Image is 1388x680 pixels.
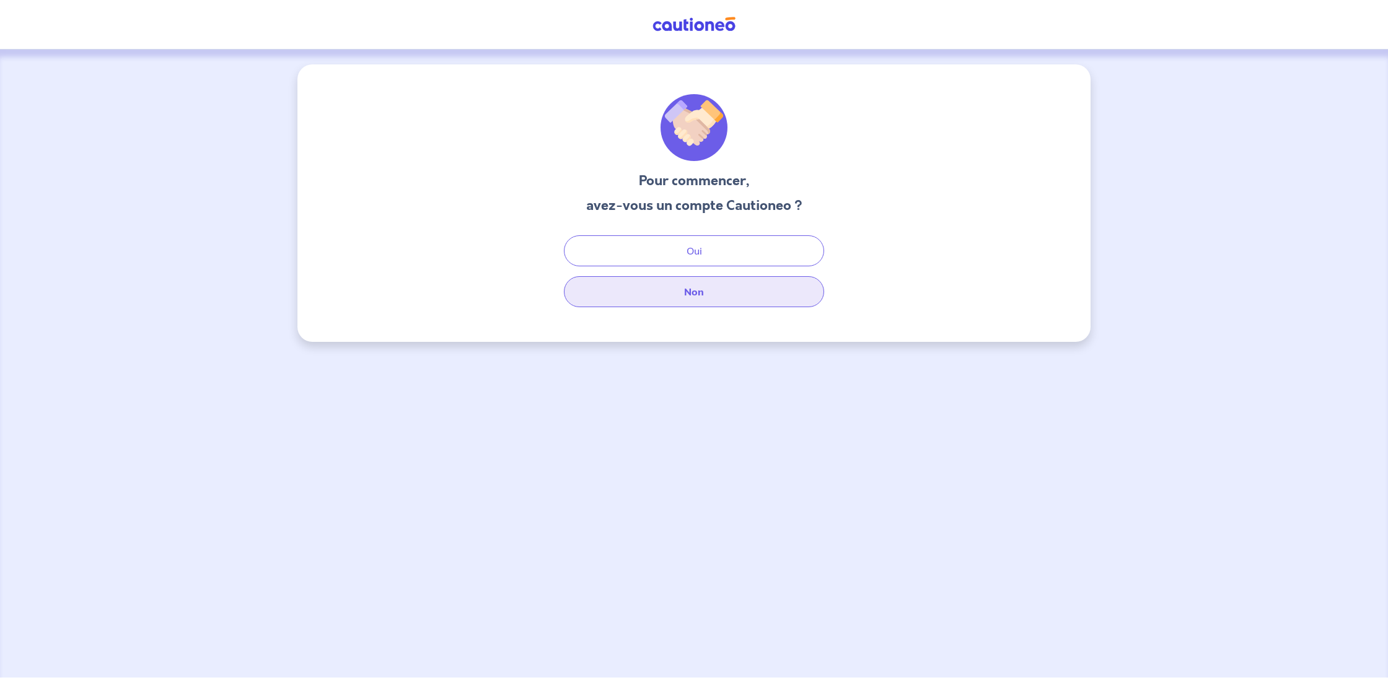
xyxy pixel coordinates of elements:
button: Non [564,276,824,307]
img: Cautioneo [648,17,740,32]
button: Oui [564,235,824,266]
h3: avez-vous un compte Cautioneo ? [586,196,802,216]
h3: Pour commencer, [586,171,802,191]
img: illu_welcome.svg [661,94,727,161]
